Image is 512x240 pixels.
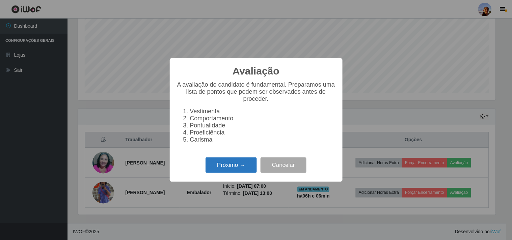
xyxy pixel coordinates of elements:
li: Pontualidade [190,122,336,129]
li: Carisma [190,136,336,143]
li: Comportamento [190,115,336,122]
p: A avaliação do candidato é fundamental. Preparamos uma lista de pontos que podem ser observados a... [177,81,336,102]
button: Próximo → [206,157,257,173]
button: Cancelar [261,157,306,173]
li: Proeficiência [190,129,336,136]
li: Vestimenta [190,108,336,115]
h2: Avaliação [233,65,279,77]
